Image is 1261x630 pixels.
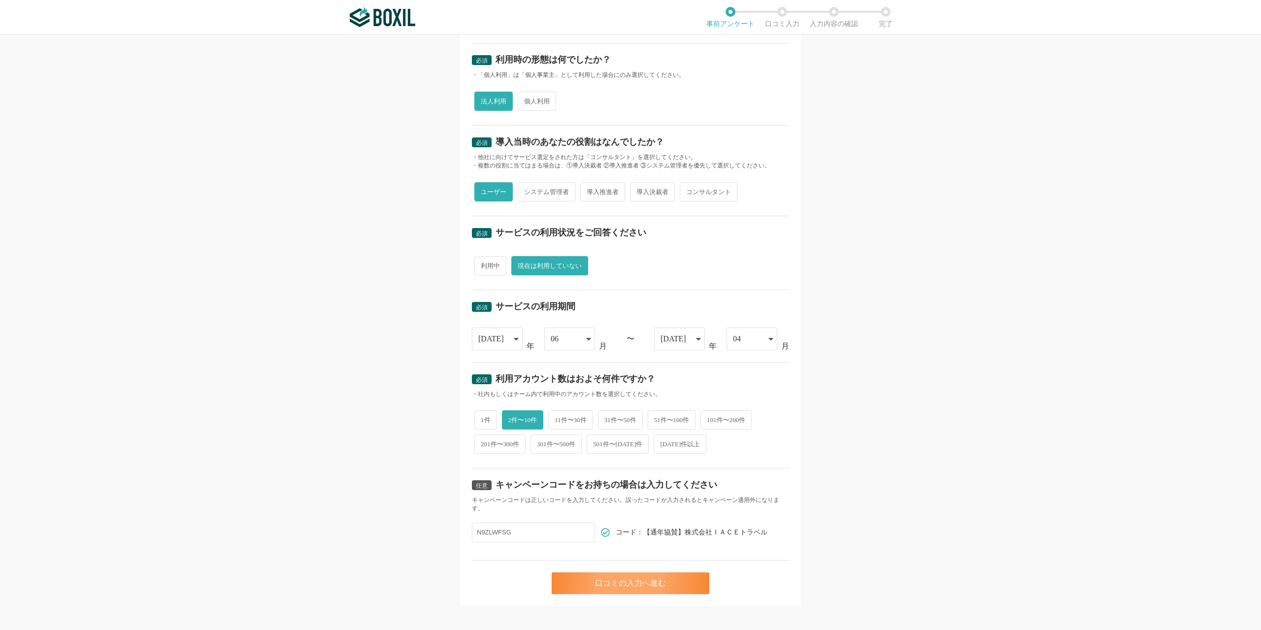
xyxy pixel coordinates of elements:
li: 口コミ入力 [756,7,808,28]
span: 任意 [476,482,488,489]
span: 必須 [476,376,488,383]
div: キャンペーンコードをお持ちの場合は入力してください [496,480,717,489]
span: システム管理者 [518,182,575,201]
span: 31件〜50件 [598,410,643,430]
div: ・複数の役割に当てはまる場合は、①導入決裁者 ②導入推進者 ③システム管理者を優先して選択してください。 [472,162,789,170]
div: ・社内もしくはチーム内で利用中のアカウント数を選択してください。 [472,390,789,398]
span: [DATE]件以上 [654,434,706,454]
span: 必須 [476,304,488,311]
span: 利用中 [474,256,506,275]
div: 利用時の形態は何でしたか？ [496,55,611,64]
span: 101件〜200件 [700,410,752,430]
div: 年 [527,342,534,350]
div: ・「個人利用」は「個人事業主」として利用した場合にのみ選択してください。 [472,71,789,79]
div: [DATE] [661,328,686,350]
div: 04 [733,328,741,350]
div: [DATE] [478,328,504,350]
span: 必須 [476,139,488,146]
span: 個人利用 [518,92,556,111]
span: 201件〜300件 [474,434,526,454]
div: サービスの利用期間 [496,302,575,311]
span: 501件〜[DATE]件 [587,434,649,454]
span: 必須 [476,57,488,64]
span: 導入推進者 [580,182,625,201]
span: コンサルタント [680,182,737,201]
div: 月 [599,342,607,350]
span: ユーザー [474,182,513,201]
li: 入力内容の確認 [808,7,860,28]
span: 2件〜10件 [502,410,544,430]
span: コード：【通年協賛】株式会社ＩＡＣＥトラベル [616,529,767,536]
span: 導入決裁者 [630,182,675,201]
div: 口コミの入力へ進む [552,572,709,594]
div: 月 [781,342,789,350]
span: 必須 [476,230,488,237]
span: 現在は利用していない [511,256,588,275]
div: 導入当時のあなたの役割はなんでしたか？ [496,137,664,146]
li: 事前アンケート [704,7,756,28]
img: ボクシルSaaS_ロゴ [350,7,415,27]
span: 11件〜30件 [548,410,593,430]
div: 06 [551,328,559,350]
div: 年 [709,342,717,350]
div: 利用アカウント数はおよそ何件ですか？ [496,374,655,383]
div: サービスの利用状況をご回答ください [496,228,646,237]
li: 完了 [860,7,911,28]
span: 法人利用 [474,92,513,111]
div: キャンペーンコードは正しいコードを入力してください。誤ったコードが入力されるとキャンペーン適用外になります。 [472,496,789,513]
span: 301件〜500件 [531,434,582,454]
div: ・他社に向けてサービス選定をされた方は「コンサルタント」を選択してください。 [472,153,789,162]
span: 1件 [474,410,497,430]
div: 〜 [627,335,634,343]
span: 51件〜100件 [648,410,696,430]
